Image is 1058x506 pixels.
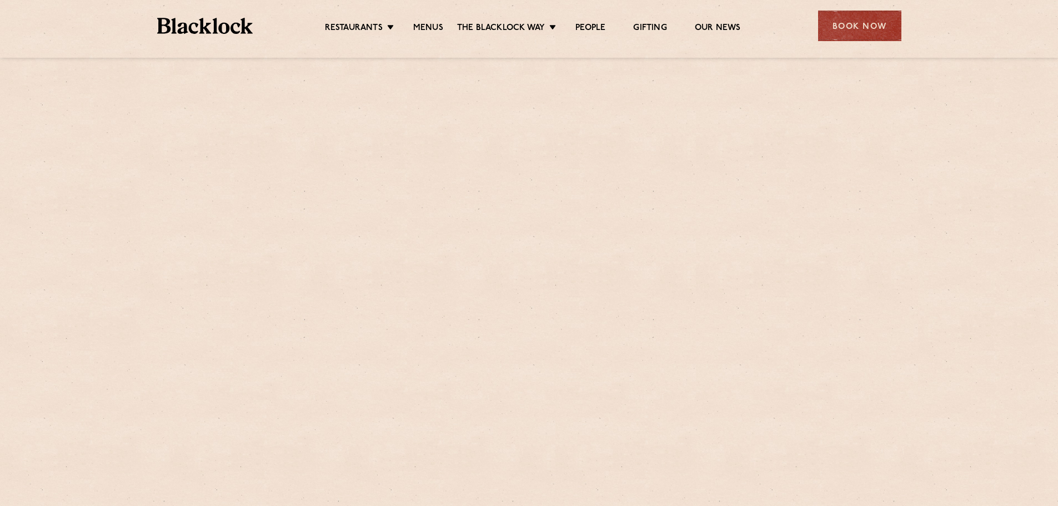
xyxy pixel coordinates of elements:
a: The Blacklock Way [457,23,545,35]
a: People [575,23,605,35]
div: Book Now [818,11,901,41]
a: Gifting [633,23,666,35]
img: BL_Textured_Logo-footer-cropped.svg [157,18,253,34]
a: Menus [413,23,443,35]
a: Restaurants [325,23,383,35]
a: Our News [695,23,741,35]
